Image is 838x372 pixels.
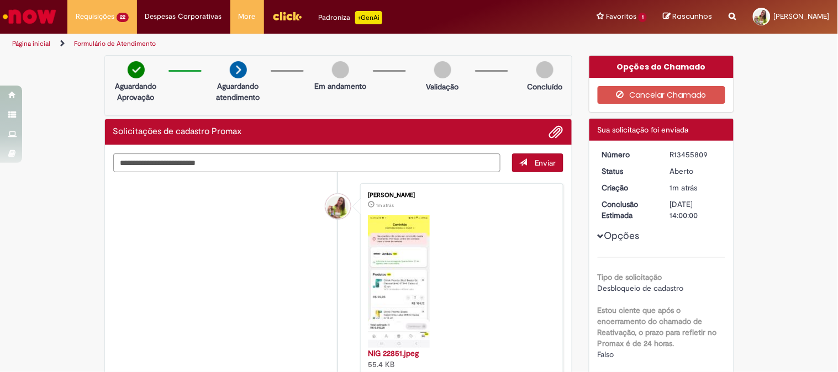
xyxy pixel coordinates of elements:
ul: Trilhas de página [8,34,550,54]
div: [PERSON_NAME] [368,192,552,199]
dt: Criação [594,182,662,193]
div: Opções do Chamado [589,56,734,78]
div: R13455809 [670,149,721,160]
p: Em andamento [314,81,366,92]
span: 22 [117,13,129,22]
span: More [239,11,256,22]
b: Estou ciente que após o encerramento do chamado de Reativação, o prazo para refletir no Promax é ... [598,305,717,348]
span: Rascunhos [673,11,713,22]
div: 55.4 KB [368,348,552,370]
img: click_logo_yellow_360x200.png [272,8,302,24]
div: Padroniza [319,11,382,24]
b: Tipo de solicitação [598,272,662,282]
a: NIG 22851.jpeg [368,348,419,358]
div: 28/08/2025 08:41:31 [670,182,721,193]
img: img-circle-grey.png [434,61,451,78]
span: 1m atrás [670,183,698,193]
span: [PERSON_NAME] [774,12,830,21]
time: 28/08/2025 08:41:28 [376,202,394,209]
div: Karine Lima Da Silva [325,194,351,219]
a: Formulário de Atendimento [74,39,156,48]
span: Enviar [535,158,556,168]
a: Rascunhos [663,12,713,22]
img: img-circle-grey.png [332,61,349,78]
div: Aberto [670,166,721,177]
textarea: Digite sua mensagem aqui... [113,153,501,172]
button: Adicionar anexos [549,125,563,139]
img: arrow-next.png [230,61,247,78]
dt: Número [594,149,662,160]
button: Enviar [512,153,563,172]
h2: Solicitações de cadastro Promax Histórico de tíquete [113,127,242,137]
button: Cancelar Chamado [598,86,725,104]
a: Página inicial [12,39,50,48]
img: ServiceNow [1,6,58,28]
span: 1m atrás [376,202,394,209]
span: Favoritos [606,11,636,22]
span: Requisições [76,11,114,22]
span: Sua solicitação foi enviada [598,125,689,135]
p: Aguardando Aprovação [109,81,163,103]
p: Validação [426,81,459,92]
p: Concluído [527,81,562,92]
span: Desbloqueio de cadastro [598,283,684,293]
dt: Status [594,166,662,177]
p: Aguardando atendimento [212,81,265,103]
span: 1 [639,13,647,22]
dt: Conclusão Estimada [594,199,662,221]
img: img-circle-grey.png [536,61,554,78]
p: +GenAi [355,11,382,24]
span: Falso [598,349,614,359]
img: check-circle-green.png [128,61,145,78]
span: Despesas Corporativas [145,11,222,22]
div: [DATE] 14:00:00 [670,199,721,221]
